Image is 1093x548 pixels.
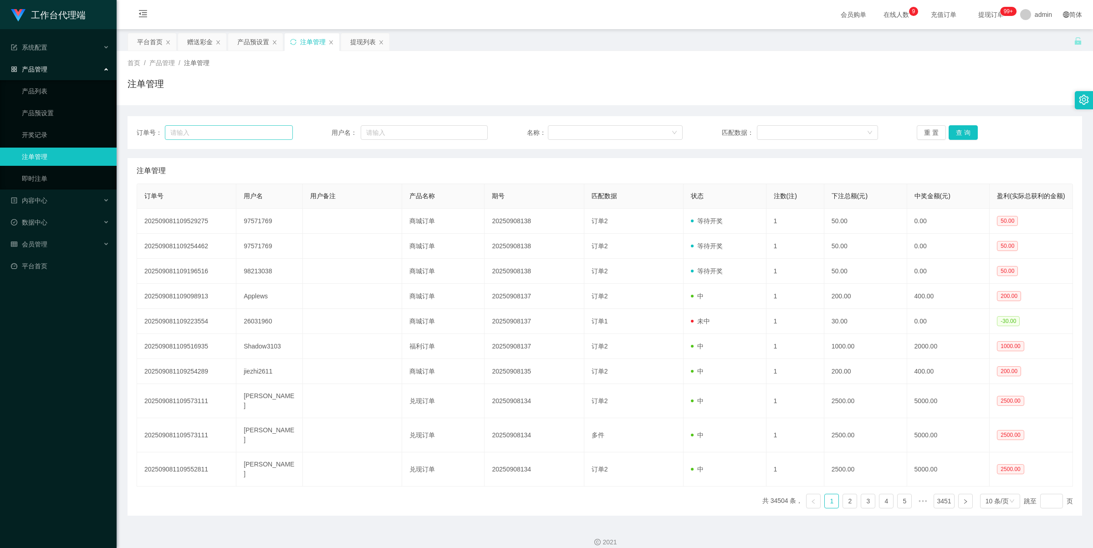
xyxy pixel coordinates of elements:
div: 10 条/页 [986,494,1009,508]
td: 50.00 [824,209,907,234]
i: 图标: down [1009,498,1015,505]
td: Shadow3103 [236,334,302,359]
div: 提现列表 [350,33,376,51]
a: 5 [898,494,911,508]
td: 200.00 [824,359,907,384]
td: 400.00 [907,284,990,309]
i: 图标: form [11,44,17,51]
td: 202509081109573111 [137,418,236,452]
span: 产品管理 [11,66,47,73]
td: 2500.00 [824,452,907,487]
i: 图标: close [215,40,221,45]
i: 图标: check-circle-o [11,219,17,225]
td: 400.00 [907,359,990,384]
input: 请输入 [165,125,293,140]
li: 3 [861,494,875,508]
span: / [179,59,180,67]
i: 图标: global [1063,11,1069,18]
span: 充值订单 [926,11,961,18]
span: 中 [691,292,704,300]
td: 20250908137 [485,309,584,334]
td: [PERSON_NAME] [236,384,302,418]
a: 图标: dashboard平台首页 [11,257,109,275]
span: -30.00 [997,316,1020,326]
h1: 工作台代理端 [31,0,86,30]
span: 中奖金额(元) [914,192,950,200]
td: [PERSON_NAME] [236,418,302,452]
td: 1 [766,209,824,234]
i: 图标: down [672,130,677,136]
li: 上一页 [806,494,821,508]
span: 订单号 [144,192,163,200]
td: 20250908137 [485,284,584,309]
span: 状态 [691,192,704,200]
span: 系统配置 [11,44,47,51]
i: 图标: profile [11,197,17,204]
td: 1 [766,359,824,384]
li: 4 [879,494,894,508]
div: 赠送彩金 [187,33,213,51]
span: 中 [691,397,704,405]
span: 注单管理 [184,59,209,67]
span: 首页 [128,59,140,67]
li: 5 [897,494,912,508]
td: 1 [766,309,824,334]
span: / [144,59,146,67]
div: 跳至 页 [1024,494,1073,508]
i: 图标: close [328,40,334,45]
span: 订单2 [592,368,608,375]
td: 1 [766,384,824,418]
a: 即时注单 [22,169,109,188]
td: 5000.00 [907,418,990,452]
span: 名称： [527,128,548,138]
img: logo.9652507e.png [11,9,26,22]
span: 内容中心 [11,197,47,204]
td: 202509081109254462 [137,234,236,259]
td: 20250908137 [485,334,584,359]
span: 产品管理 [149,59,175,67]
span: 200.00 [997,366,1021,376]
div: 2021 [124,538,1086,547]
td: 2500.00 [824,418,907,452]
i: 图标: right [963,499,968,504]
span: 多件 [592,431,604,439]
span: 下注总额(元) [832,192,868,200]
td: 1 [766,284,824,309]
td: 202509081109098913 [137,284,236,309]
li: 共 34504 条， [762,494,803,508]
i: 图标: sync [290,39,296,45]
i: 图标: menu-fold [128,0,158,30]
span: 在线人数 [879,11,914,18]
td: 97571769 [236,234,302,259]
i: 图标: close [378,40,384,45]
td: 50.00 [824,234,907,259]
td: 20250908138 [485,234,584,259]
i: 图标: setting [1079,95,1089,105]
div: 平台首页 [137,33,163,51]
span: 2500.00 [997,396,1024,406]
a: 工作台代理端 [11,11,86,18]
td: 1 [766,418,824,452]
td: 0.00 [907,234,990,259]
i: 图标: table [11,241,17,247]
td: 50.00 [824,259,907,284]
button: 重 置 [917,125,946,140]
td: 1 [766,334,824,359]
div: 注单管理 [300,33,326,51]
span: 用户名： [332,128,361,138]
td: 1 [766,452,824,487]
span: 注单管理 [137,165,166,176]
i: 图标: close [272,40,277,45]
td: 26031960 [236,309,302,334]
a: 产品列表 [22,82,109,100]
a: 3 [861,494,875,508]
td: 20250908138 [485,259,584,284]
i: 图标: appstore-o [11,66,17,72]
span: 期号 [492,192,505,200]
span: 订单2 [592,217,608,225]
span: 2500.00 [997,464,1024,474]
a: 产品预设置 [22,104,109,122]
sup: 1110 [1000,7,1016,16]
i: 图标: left [811,499,816,504]
td: 兑现订单 [402,452,485,487]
